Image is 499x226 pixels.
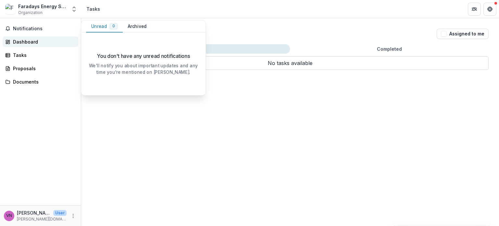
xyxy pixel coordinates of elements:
button: Get Help [483,3,496,16]
div: Documents [13,78,73,85]
p: You don't have any unread notifications [97,52,190,60]
button: Archived [123,20,152,33]
button: Assigned to me [437,29,489,39]
p: No tasks available [92,56,489,70]
button: Unread [86,20,123,33]
button: Partners [468,3,481,16]
button: Open entity switcher [70,3,79,16]
span: Notifications [13,26,76,32]
a: Tasks [3,50,78,60]
p: User [53,210,67,216]
div: Vimal Dev Naidu [6,214,12,218]
span: Organization [18,10,43,16]
a: Proposals [3,63,78,74]
nav: breadcrumb [84,4,103,14]
p: [PERSON_NAME] [17,209,51,216]
button: Notifications [3,23,78,34]
div: Tasks [86,6,100,12]
div: Dashboard [13,38,73,45]
p: We'll notify you about important updates and any time you're mentioned on [PERSON_NAME]. [86,62,200,75]
button: Completed [290,44,489,54]
p: [PERSON_NAME][DOMAIN_NAME][EMAIL_ADDRESS][DOMAIN_NAME] [17,216,67,222]
div: Proposals [13,65,73,72]
button: More [69,212,77,220]
div: Tasks [13,52,73,59]
a: Dashboard [3,36,78,47]
a: Documents [3,76,78,87]
img: Faradays Energy Sdn Bhd [5,4,16,14]
span: 0 [112,24,115,28]
div: Faradays Energy Sdn Bhd [18,3,67,10]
